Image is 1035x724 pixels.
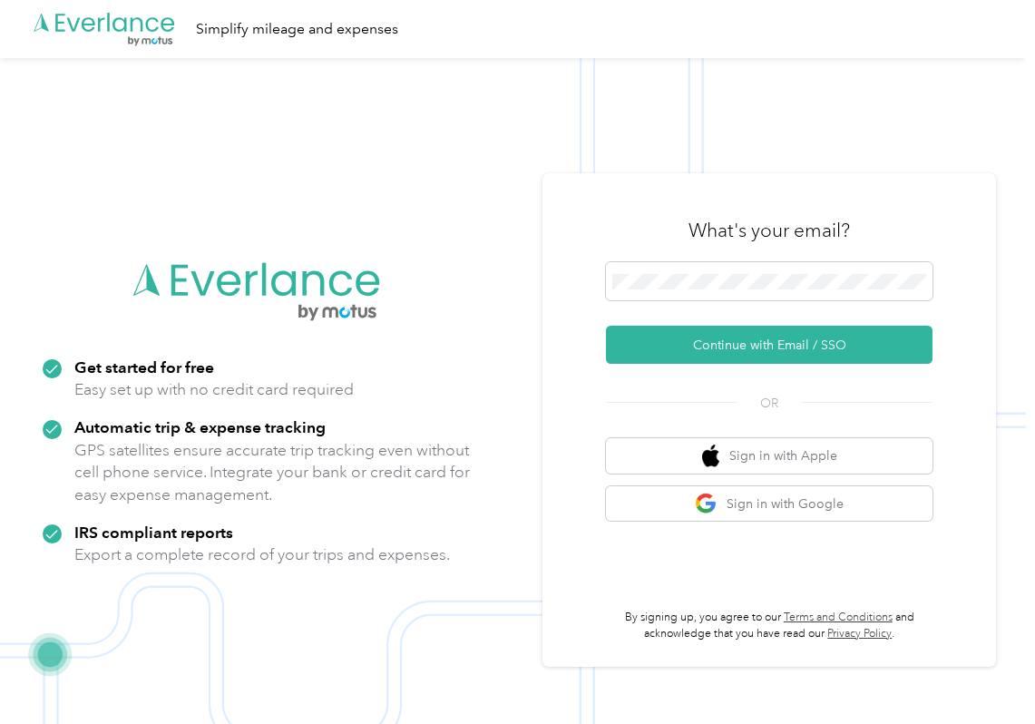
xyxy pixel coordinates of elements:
iframe: Everlance-gr Chat Button Frame [933,622,1035,724]
p: By signing up, you agree to our and acknowledge that you have read our . [606,610,932,641]
button: google logoSign in with Google [606,486,932,522]
span: OR [737,394,801,413]
a: Privacy Policy [827,627,892,641]
img: google logo [695,493,718,515]
p: GPS satellites ensure accurate trip tracking even without cell phone service. Integrate your bank... [74,439,471,506]
p: Easy set up with no credit card required [74,378,354,401]
h3: What's your email? [688,218,850,243]
p: Export a complete record of your trips and expenses. [74,543,450,566]
button: Continue with Email / SSO [606,326,932,364]
strong: Automatic trip & expense tracking [74,417,326,436]
strong: IRS compliant reports [74,523,233,542]
button: apple logoSign in with Apple [606,438,932,474]
strong: Get started for free [74,357,214,377]
img: apple logo [702,445,720,467]
div: Simplify mileage and expenses [196,18,398,41]
a: Terms and Conditions [784,611,893,624]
